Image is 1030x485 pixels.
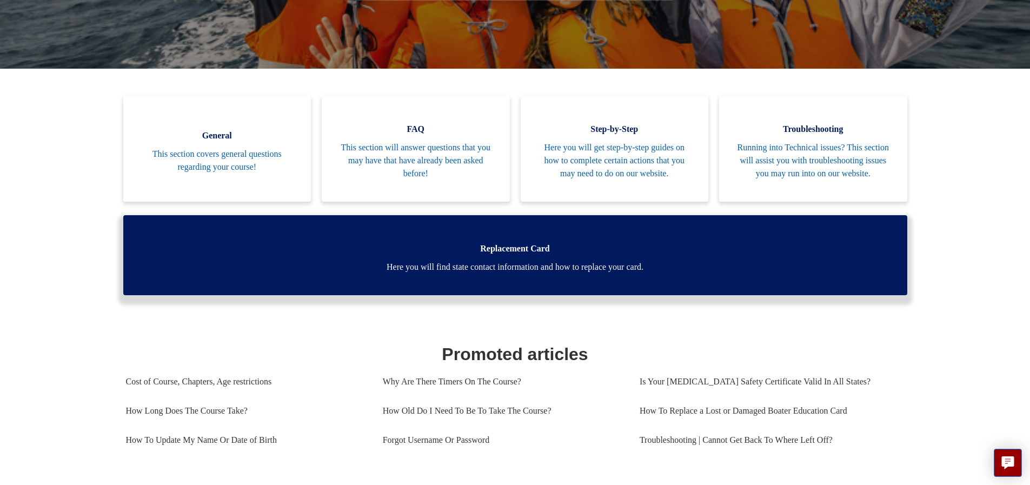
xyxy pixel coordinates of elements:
[322,96,510,202] a: FAQ This section will answer questions that you may have that have already been asked before!
[640,426,896,455] a: Troubleshooting | Cannot Get Back To Where Left Off?
[126,426,367,455] a: How To Update My Name Or Date of Birth
[126,341,905,367] h1: Promoted articles
[994,449,1022,477] button: Live chat
[123,215,907,295] a: Replacement Card Here you will find state contact information and how to replace your card.
[338,123,494,136] span: FAQ
[383,426,623,455] a: Forgot Username Or Password
[139,148,295,174] span: This section covers general questions regarding your course!
[126,367,367,396] a: Cost of Course, Chapters, Age restrictions
[383,367,623,396] a: Why Are There Timers On The Course?
[537,123,693,136] span: Step-by-Step
[735,123,891,136] span: Troubleshooting
[640,396,896,426] a: How To Replace a Lost or Damaged Boater Education Card
[139,129,295,142] span: General
[383,396,623,426] a: How Old Do I Need To Be To Take The Course?
[521,96,709,202] a: Step-by-Step Here you will get step-by-step guides on how to complete certain actions that you ma...
[338,141,494,180] span: This section will answer questions that you may have that have already been asked before!
[735,141,891,180] span: Running into Technical issues? This section will assist you with troubleshooting issues you may r...
[139,242,891,255] span: Replacement Card
[126,396,367,426] a: How Long Does The Course Take?
[640,367,896,396] a: Is Your [MEDICAL_DATA] Safety Certificate Valid In All States?
[537,141,693,180] span: Here you will get step-by-step guides on how to complete certain actions that you may need to do ...
[719,96,907,202] a: Troubleshooting Running into Technical issues? This section will assist you with troubleshooting ...
[139,261,891,274] span: Here you will find state contact information and how to replace your card.
[123,96,311,202] a: General This section covers general questions regarding your course!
